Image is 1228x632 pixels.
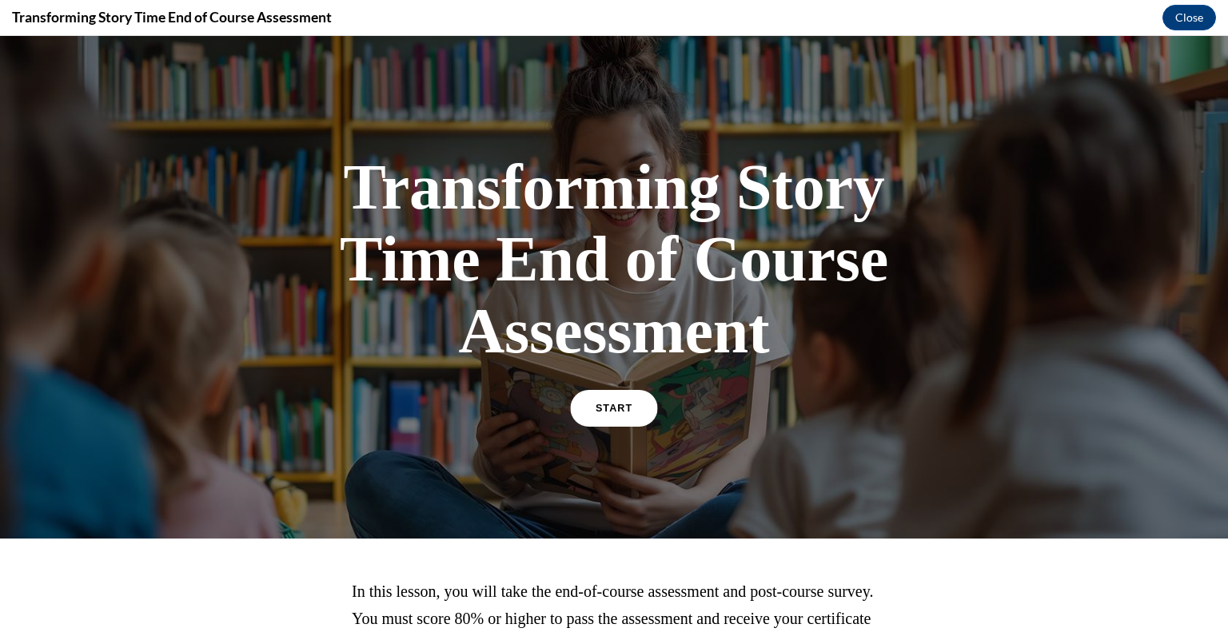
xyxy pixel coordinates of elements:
button: Close [1162,5,1216,30]
span: In this lesson, you will take the end-of-course assessment and post-course survey. You must score... [352,547,873,618]
h4: Transforming Story Time End of Course Assessment [12,7,332,27]
a: START [570,354,657,391]
h1: Transforming Story Time End of Course Assessment [334,115,894,331]
span: START [596,367,632,379]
